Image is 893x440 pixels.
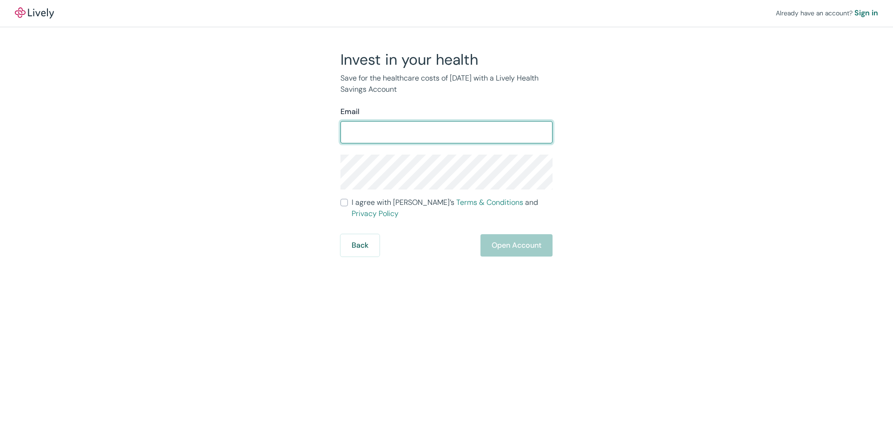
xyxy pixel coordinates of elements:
h2: Invest in your health [340,50,553,69]
button: Back [340,234,380,257]
a: Terms & Conditions [456,197,523,207]
a: LivelyLively [15,7,54,19]
label: Email [340,106,360,117]
img: Lively [15,7,54,19]
a: Privacy Policy [352,209,399,218]
p: Save for the healthcare costs of [DATE] with a Lively Health Savings Account [340,73,553,95]
span: I agree with [PERSON_NAME]’s and [352,197,553,219]
a: Sign in [854,7,878,19]
div: Already have an account? [776,7,878,19]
